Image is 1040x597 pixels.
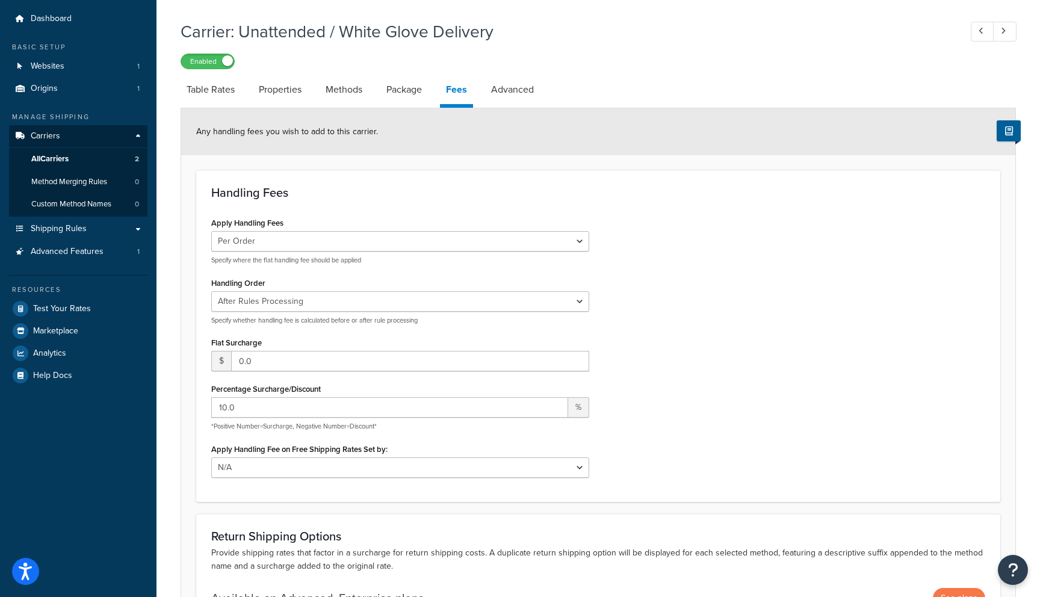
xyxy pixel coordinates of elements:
[9,365,147,386] a: Help Docs
[181,20,949,43] h1: Carrier: Unattended / White Glove Delivery
[181,54,234,69] label: Enabled
[485,75,540,104] a: Advanced
[137,247,140,257] span: 1
[33,371,72,381] span: Help Docs
[997,120,1021,141] button: Show Help Docs
[211,351,231,371] span: $
[9,241,147,263] li: Advanced Features
[33,304,91,314] span: Test Your Rates
[31,247,104,257] span: Advanced Features
[440,75,473,108] a: Fees
[993,22,1017,42] a: Next Record
[9,42,147,52] div: Basic Setup
[9,8,147,30] a: Dashboard
[137,61,140,72] span: 1
[9,193,147,215] a: Custom Method Names0
[31,61,64,72] span: Websites
[9,320,147,342] a: Marketplace
[211,422,589,431] p: *Positive Number=Surcharge, Negative Number=Discount*
[31,224,87,234] span: Shipping Rules
[211,279,265,288] label: Handling Order
[211,256,589,265] p: Specify where the flat handling fee should be applied
[135,154,139,164] span: 2
[9,171,147,193] li: Method Merging Rules
[9,171,147,193] a: Method Merging Rules0
[380,75,428,104] a: Package
[137,84,140,94] span: 1
[568,397,589,418] span: %
[211,546,985,573] p: Provide shipping rates that factor in a surcharge for return shipping costs. A duplicate return s...
[9,55,147,78] li: Websites
[33,348,66,359] span: Analytics
[9,78,147,100] a: Origins1
[31,131,60,141] span: Carriers
[31,154,69,164] span: All Carriers
[181,75,241,104] a: Table Rates
[9,125,147,217] li: Carriers
[9,241,147,263] a: Advanced Features1
[971,22,994,42] a: Previous Record
[9,125,147,147] a: Carriers
[211,338,262,347] label: Flat Surcharge
[9,298,147,320] a: Test Your Rates
[9,55,147,78] a: Websites1
[9,78,147,100] li: Origins
[998,555,1028,585] button: Open Resource Center
[253,75,308,104] a: Properties
[9,148,147,170] a: AllCarriers2
[31,14,72,24] span: Dashboard
[211,445,388,454] label: Apply Handling Fee on Free Shipping Rates Set by:
[211,385,321,394] label: Percentage Surcharge/Discount
[211,186,985,199] h3: Handling Fees
[211,218,283,227] label: Apply Handling Fees
[135,177,139,187] span: 0
[135,199,139,209] span: 0
[320,75,368,104] a: Methods
[9,342,147,364] a: Analytics
[9,285,147,295] div: Resources
[31,199,111,209] span: Custom Method Names
[31,177,107,187] span: Method Merging Rules
[31,84,58,94] span: Origins
[211,530,985,543] h3: Return Shipping Options
[9,218,147,240] a: Shipping Rules
[196,125,378,138] span: Any handling fees you wish to add to this carrier.
[9,112,147,122] div: Manage Shipping
[9,193,147,215] li: Custom Method Names
[33,326,78,336] span: Marketplace
[211,316,589,325] p: Specify whether handling fee is calculated before or after rule processing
